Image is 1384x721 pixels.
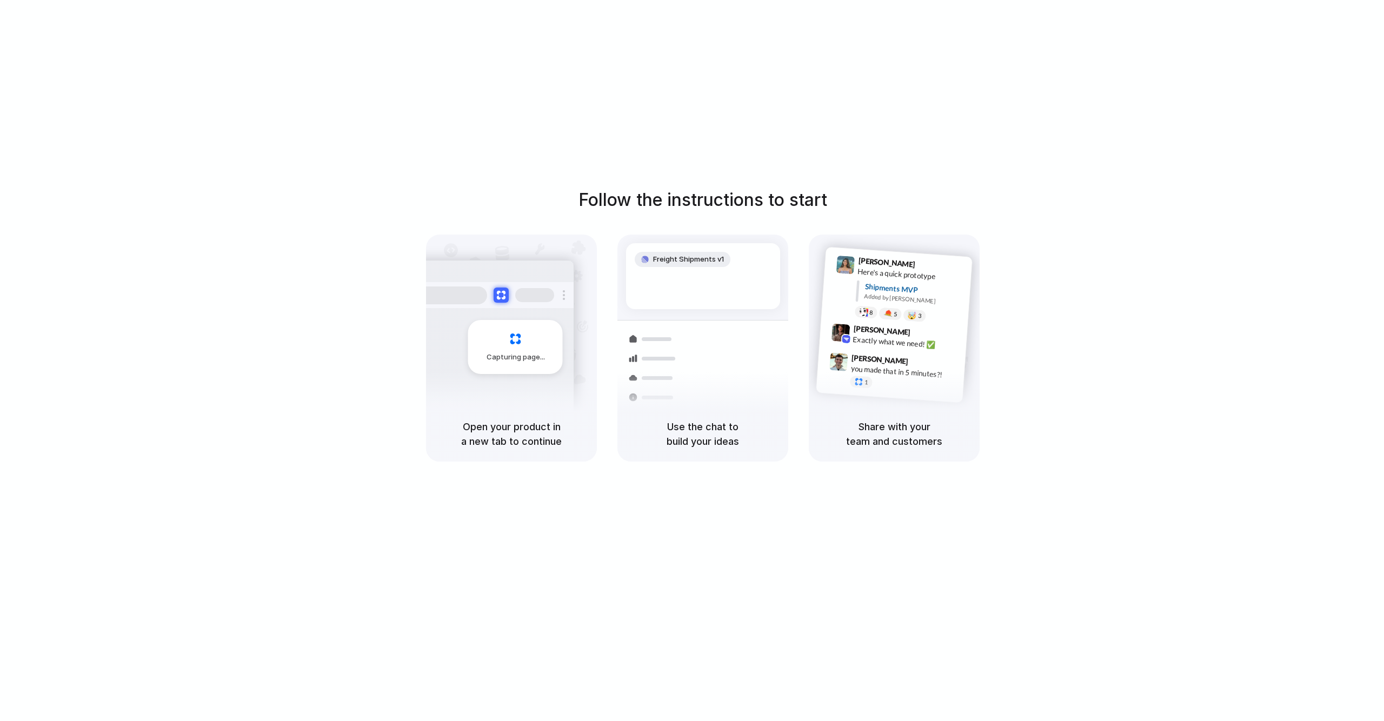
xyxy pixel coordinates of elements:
span: 9:42 AM [914,328,936,341]
div: 🤯 [908,311,917,319]
span: Freight Shipments v1 [653,254,724,265]
div: you made that in 5 minutes?! [850,363,959,382]
h5: Use the chat to build your ideas [630,419,775,449]
span: [PERSON_NAME] [853,323,910,338]
span: 9:41 AM [919,260,941,273]
span: 8 [869,310,873,316]
div: Here's a quick prototype [857,266,966,284]
div: Shipments MVP [864,281,964,299]
h5: Open your product in a new tab to continue [439,419,584,449]
span: 1 [864,379,868,385]
h1: Follow the instructions to start [578,187,827,213]
span: 5 [894,311,897,317]
h5: Share with your team and customers [822,419,967,449]
span: 9:47 AM [911,357,934,370]
div: Added by [PERSON_NAME] [864,292,963,308]
span: [PERSON_NAME] [851,352,909,368]
span: Capturing page [487,352,547,363]
span: [PERSON_NAME] [858,255,915,270]
div: Exactly what we need! ✅ [853,334,961,352]
span: 3 [918,313,922,319]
